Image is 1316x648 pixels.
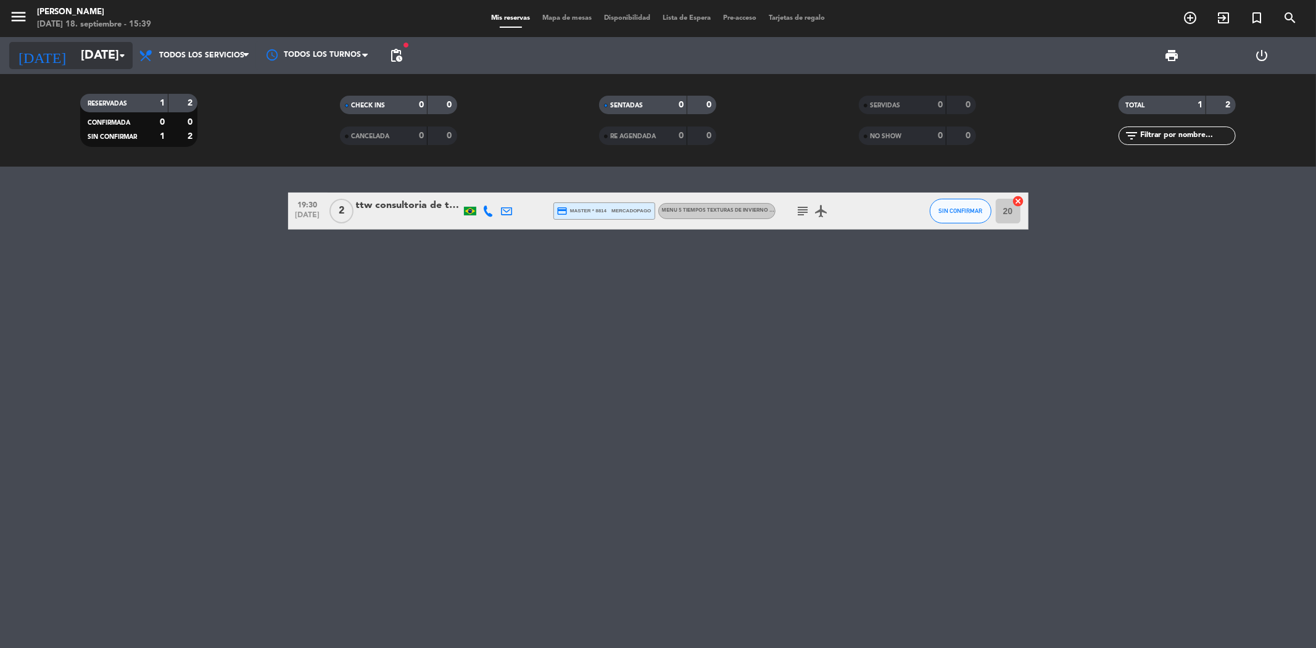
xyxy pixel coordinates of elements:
[37,19,151,31] div: [DATE] 18. septiembre - 15:39
[1249,10,1264,25] i: turned_in_not
[870,102,900,109] span: SERVIDAS
[88,134,137,140] span: SIN CONFIRMAR
[485,15,536,22] span: Mis reservas
[1126,102,1145,109] span: TOTAL
[1254,48,1269,63] i: power_settings_new
[356,197,461,214] div: ttw consultoria de turismo
[1217,37,1307,74] div: LOG OUT
[796,204,811,218] i: subject
[188,118,195,127] strong: 0
[938,101,943,109] strong: 0
[763,15,831,22] span: Tarjetas de regalo
[679,101,684,109] strong: 0
[188,132,195,141] strong: 2
[160,118,165,127] strong: 0
[9,7,28,30] button: menu
[557,206,607,217] span: master * 8814
[1225,101,1233,109] strong: 2
[966,131,974,140] strong: 0
[389,48,403,63] span: pending_actions
[930,199,991,223] button: SIN CONFIRMAR
[351,102,385,109] span: CHECK INS
[447,131,454,140] strong: 0
[292,211,323,225] span: [DATE]
[292,197,323,211] span: 19:30
[1183,10,1198,25] i: add_circle_outline
[679,131,684,140] strong: 0
[37,6,151,19] div: [PERSON_NAME]
[88,120,130,126] span: CONFIRMADA
[610,133,656,139] span: RE AGENDADA
[610,102,643,109] span: SENTADAS
[598,15,656,22] span: Disponibilidad
[557,206,568,217] i: credit_card
[88,101,127,107] span: RESERVADAS
[706,131,714,140] strong: 0
[447,101,454,109] strong: 0
[160,99,165,107] strong: 1
[419,131,424,140] strong: 0
[656,15,717,22] span: Lista de Espera
[419,101,424,109] strong: 0
[717,15,763,22] span: Pre-acceso
[662,208,809,213] span: MENU 5 TIEMPOS TEXTURAS DE INVIERNO "MEDIA GAMA"
[1125,128,1140,143] i: filter_list
[1216,10,1231,25] i: exit_to_app
[160,132,165,141] strong: 1
[159,51,244,60] span: Todos los servicios
[188,99,195,107] strong: 2
[870,133,901,139] span: NO SHOW
[966,101,974,109] strong: 0
[329,199,354,223] span: 2
[9,7,28,26] i: menu
[115,48,130,63] i: arrow_drop_down
[536,15,598,22] span: Mapa de mesas
[706,101,714,109] strong: 0
[402,41,410,49] span: fiber_manual_record
[351,133,389,139] span: CANCELADA
[9,42,75,69] i: [DATE]
[1140,129,1235,143] input: Filtrar por nombre...
[1012,195,1025,207] i: cancel
[1165,48,1180,63] span: print
[611,207,651,215] span: mercadopago
[814,204,829,218] i: airplanemode_active
[938,131,943,140] strong: 0
[1198,101,1202,109] strong: 1
[938,207,982,214] span: SIN CONFIRMAR
[1283,10,1297,25] i: search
